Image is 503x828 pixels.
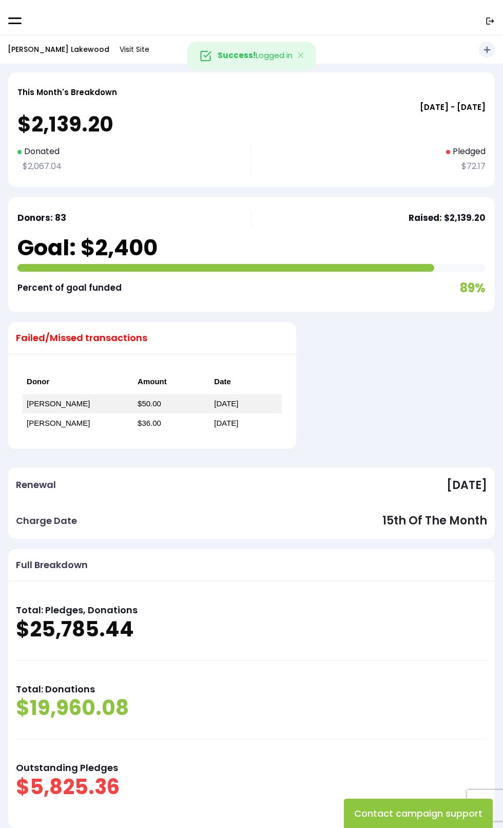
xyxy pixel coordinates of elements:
[17,159,236,174] p: $2,067.04
[17,144,236,159] p: Donated
[382,511,487,531] p: 15th of the month
[16,602,487,618] p: Total: Pledges, Donations
[17,231,158,264] p: Goal: $2,400
[16,330,147,346] p: Failed/Missed transactions
[344,799,493,828] button: Contact campaign support
[23,370,133,394] th: Donor
[446,144,486,159] p: Pledged
[114,40,154,60] a: Visit Site
[8,43,109,56] p: [PERSON_NAME] Lakewood
[460,277,486,299] p: 89%
[27,399,90,408] a: [PERSON_NAME]
[16,777,487,797] p: $5,825.36
[16,760,487,776] p: Outstanding Pledges
[17,100,486,114] p: [DATE] - [DATE]
[17,280,122,296] p: Percent of goal funded
[16,477,56,493] p: Renewal
[16,681,487,698] p: Total: Donations
[482,45,492,55] i: add
[214,399,238,408] a: [DATE]
[210,370,282,394] th: Date
[27,419,90,427] a: [PERSON_NAME]
[138,399,161,408] a: $50.00
[133,370,210,394] th: Amount
[138,419,161,427] a: $36.00
[447,475,487,496] p: [DATE]
[16,698,487,718] p: $19,960.08
[16,513,77,529] p: Charge Date
[187,42,316,70] div: Logged in
[16,557,88,573] p: Full Breakdown
[218,50,256,61] strong: Success!
[456,159,486,174] p: $72.17
[17,114,486,135] p: $2,139.20
[17,85,117,99] p: This Month's Breakdown
[17,210,236,226] p: Donors: 83
[214,419,238,427] a: [DATE]
[286,42,316,70] button: Close
[16,619,487,639] p: $25,785.44
[479,42,495,58] button: add
[409,210,486,226] p: Raised: $2,139.20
